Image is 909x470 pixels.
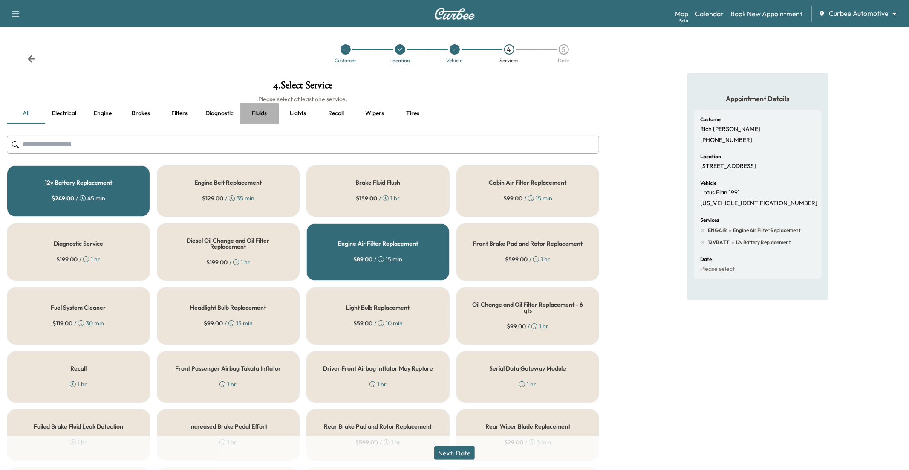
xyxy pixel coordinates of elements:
h5: Appointment Details [694,94,822,103]
p: [PHONE_NUMBER] [701,136,753,144]
button: Lights [279,103,317,124]
div: / 1 hr [356,194,400,203]
span: ENGAIR [708,227,727,234]
h5: Cabin Air Filter Replacement [489,180,566,186]
h5: Oil Change and Oil Filter Replacement - 6 qts [470,302,586,313]
h5: Brake Fluid Flush [355,180,400,186]
a: Calendar [695,9,724,19]
button: Fluids [240,103,279,124]
h5: Headlight Bulb Replacement [190,305,266,310]
h6: Services [701,218,719,223]
div: 1 hr [519,380,536,389]
div: 5 [559,44,569,55]
button: Diagnostic [199,103,240,124]
button: Filters [160,103,199,124]
h5: Serial Data Gateway Module [489,366,566,371]
h5: Engine Belt Replacement [194,180,262,186]
span: $ 99.00 [503,194,522,203]
h5: Diesel Oil Change and Oil Filter Replacement [171,238,286,250]
div: 4 [504,44,514,55]
a: MapBeta [675,9,688,19]
span: $ 99.00 [507,322,526,331]
button: Recall [317,103,355,124]
span: $ 129.00 [202,194,223,203]
span: $ 199.00 [56,255,78,264]
span: $ 119.00 [52,319,72,328]
span: - [727,226,732,235]
h5: Rear Wiper Blade Replacement [485,424,570,429]
p: [US_VEHICLE_IDENTIFICATION_NUMBER] [701,200,818,207]
h5: Driver Front Airbag Inflator May Rupture [323,366,433,371]
div: / 10 min [353,319,403,328]
div: / 1 hr [56,255,100,264]
p: Lotus Elan 1991 [701,189,740,197]
button: all [7,103,45,124]
div: 1 hr [219,380,237,389]
p: [STREET_ADDRESS] [701,162,756,170]
span: $ 599.00 [505,255,528,264]
div: / 15 min [503,194,552,203]
button: Engine [84,103,122,124]
span: Engine Air Filter Replacement [732,227,801,234]
h6: Vehicle [701,180,717,186]
p: Rich [PERSON_NAME] [701,125,761,133]
div: Beta [679,17,688,24]
h5: Diagnostic Service [54,241,103,247]
div: Services [500,58,519,63]
span: Curbee Automotive [829,9,889,18]
h5: Rear Brake Pad and Rotor Replacement [324,424,432,429]
a: Book New Appointment [730,9,802,19]
h5: Front Brake Pad and Rotor Replacement [473,241,583,247]
h6: Please select at least one service. [7,95,599,103]
img: Curbee Logo [434,8,475,20]
div: Back [27,55,36,63]
div: Vehicle [447,58,463,63]
div: / 15 min [204,319,253,328]
span: 12v Battery Replacement [734,239,791,246]
div: / 45 min [52,194,105,203]
h5: Increased Brake Pedal Effort [189,424,267,429]
div: Customer [335,58,356,63]
button: Tires [394,103,432,124]
div: 1 hr [369,380,387,389]
div: basic tabs example [7,103,599,124]
span: $ 59.00 [353,319,372,328]
div: Date [558,58,569,63]
span: 12VBATT [708,239,730,246]
div: / 1 hr [206,258,250,267]
button: Electrical [45,103,84,124]
h5: Failed Brake Fluid Leak Detection [34,424,123,429]
div: / 35 min [202,194,254,203]
div: / 1 hr [507,322,548,331]
div: / 15 min [353,255,402,264]
span: $ 99.00 [204,319,223,328]
button: Next: Date [434,446,475,460]
h5: Front Passenger Airbag Takata Inflator [175,366,281,371]
h5: Recall [70,366,87,371]
h5: Engine Air Filter Replacement [338,241,418,247]
p: Please select [701,265,735,273]
button: Brakes [122,103,160,124]
div: / 30 min [52,319,104,328]
span: $ 159.00 [356,194,377,203]
div: Location [390,58,410,63]
h6: Date [701,257,712,262]
div: 1 hr [70,380,87,389]
h5: Light Bulb Replacement [346,305,410,310]
h6: Location [701,154,721,159]
button: Wipers [355,103,394,124]
h6: Customer [701,117,723,122]
span: $ 199.00 [206,258,228,267]
h1: 4 . Select Service [7,80,599,95]
div: / 1 hr [505,255,550,264]
span: $ 89.00 [353,255,372,264]
span: $ 249.00 [52,194,74,203]
h5: Fuel System Cleaner [51,305,106,310]
h5: 12v Battery Replacement [45,180,112,186]
span: - [730,238,734,247]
